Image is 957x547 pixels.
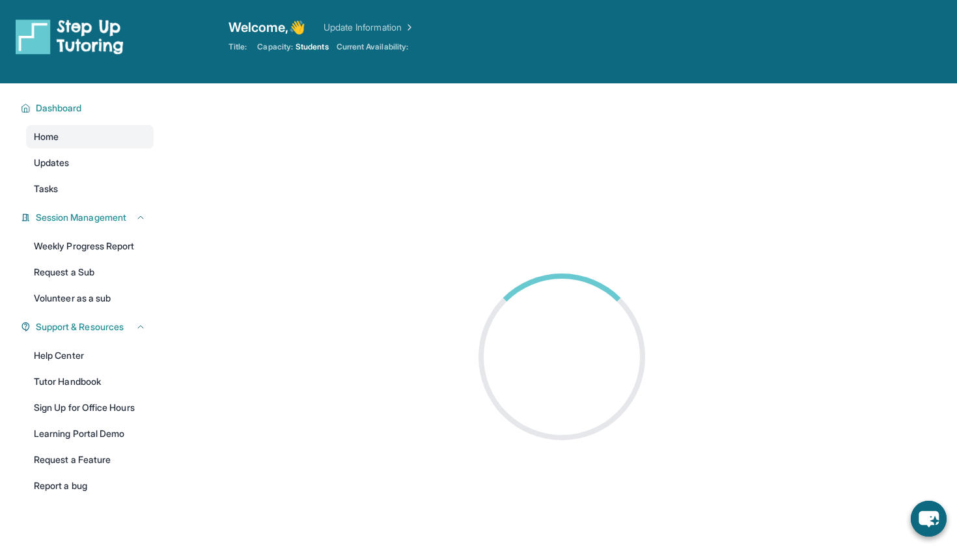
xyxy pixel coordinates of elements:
[402,21,415,34] img: Chevron Right
[26,474,154,498] a: Report a bug
[26,260,154,284] a: Request a Sub
[34,130,59,143] span: Home
[26,344,154,367] a: Help Center
[229,42,247,52] span: Title:
[26,422,154,445] a: Learning Portal Demo
[26,234,154,258] a: Weekly Progress Report
[36,102,82,115] span: Dashboard
[34,182,58,195] span: Tasks
[31,102,146,115] button: Dashboard
[26,448,154,471] a: Request a Feature
[257,42,293,52] span: Capacity:
[26,151,154,175] a: Updates
[911,501,947,537] button: chat-button
[36,320,124,333] span: Support & Resources
[31,320,146,333] button: Support & Resources
[296,42,329,52] span: Students
[229,18,305,36] span: Welcome, 👋
[26,125,154,148] a: Home
[34,156,70,169] span: Updates
[31,211,146,224] button: Session Management
[16,18,124,55] img: logo
[26,370,154,393] a: Tutor Handbook
[26,177,154,201] a: Tasks
[337,42,408,52] span: Current Availability:
[26,287,154,310] a: Volunteer as a sub
[36,211,126,224] span: Session Management
[324,21,415,34] a: Update Information
[26,396,154,419] a: Sign Up for Office Hours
